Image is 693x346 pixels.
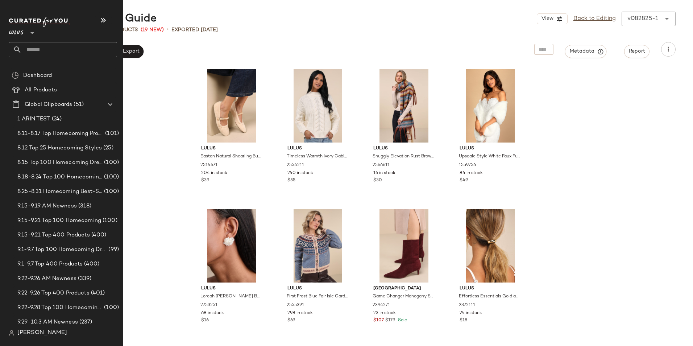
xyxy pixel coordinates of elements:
span: Report [628,49,645,54]
span: $107 [373,317,384,324]
span: 8.18-8.24 Top 100 Homecoming Dresses [17,173,103,181]
img: 7876121_1559756.jpg [454,69,527,143]
div: v082825-1 [627,15,658,23]
span: Dashboard [23,71,52,80]
span: (101) [104,129,119,138]
span: (339) [76,275,92,283]
span: 2753251 [200,302,217,309]
span: 2372111 [459,302,475,309]
span: 84 in stock [460,170,483,177]
span: [PERSON_NAME] [17,329,67,337]
span: Lulus [460,145,521,152]
span: Upscale Style White Faux Fur Stole [459,153,520,160]
span: 9.22-9.26 Top 400 Products [17,289,90,297]
span: $55 [287,177,295,184]
a: Back to Editing [573,15,616,23]
span: 9.15-9.21 Top 100 Homecoming [17,217,101,225]
span: $30 [373,177,382,184]
span: 204 in stock [201,170,227,177]
span: 16 in stock [373,170,395,177]
span: Metadata [569,48,602,55]
span: 23 in stock [373,310,396,317]
span: (400) [90,231,107,239]
span: All Products [25,86,57,94]
span: Eastan Natural Shearling Buckle Ballet Flats [200,153,262,160]
span: (19 New) [141,26,164,34]
span: Snuggly Elevation Rust Brown Multi Striped Oversized Scarf [373,153,434,160]
span: (100) [103,188,119,196]
span: 24 in stock [460,310,482,317]
span: Game Changer Mahogany Suede Leather Pointed-Toe Mid-Calf Boots [373,293,434,300]
button: Report [624,45,650,58]
span: 1 ARIN TEST [17,115,50,123]
span: First Frost Blue Fair Isle Cardigan [287,293,348,300]
span: Lulus [201,145,262,152]
span: $39 [201,177,209,184]
span: Global Clipboards [25,100,72,109]
img: 12542301_2566611.jpg [368,69,440,143]
span: 9.29-10.3 AM Newness [17,318,78,326]
img: 2753251_01_OM_2025-09-05.jpg [195,209,268,283]
span: (99) [107,246,119,254]
span: 2514671 [200,162,217,169]
span: Lulus [287,285,349,292]
span: Lulus [9,25,24,38]
img: 11597481_2372111.jpg [454,209,527,283]
span: 8.12 Top 25 Homecoming Styles [17,144,102,152]
span: View [541,16,553,22]
img: 12287941_2554211.jpg [282,69,354,143]
span: Lulus [201,285,262,292]
img: cfy_white_logo.C9jOOHJF.svg [9,17,70,27]
span: 2555391 [287,302,304,309]
span: $16 [201,317,209,324]
span: 9.15-9.21 Top 400 Products [17,231,90,239]
span: Loreah [PERSON_NAME] Beaded Floral Earrings [200,293,262,300]
span: Lulus [287,145,349,152]
span: (51) [72,100,84,109]
span: 8.11-8.17 Top Homecoming Product [17,129,104,138]
span: 298 in stock [287,310,313,317]
span: 9.22-9.28 Top 100 Homecoming Dresses [17,304,103,312]
span: • [167,25,169,34]
span: Lulus [460,285,521,292]
span: Effortless Essentials Gold and Silver Ponytail Holder Set [459,293,520,300]
button: Export [118,45,144,58]
span: 2566611 [373,162,390,169]
span: $49 [460,177,468,184]
span: 68 in stock [201,310,224,317]
span: Sale [397,318,407,323]
button: View [537,13,567,24]
span: 8.25-8.31 Homecoming Best-Sellers [17,188,103,196]
span: 9.22-9.26 AM Newness [17,275,76,283]
span: 240 in stock [287,170,313,177]
img: 12278661_2555391.jpg [282,209,354,283]
span: [GEOGRAPHIC_DATA] [373,285,435,292]
span: (100) [103,304,119,312]
span: 2394271 [373,302,390,309]
span: $69 [287,317,295,324]
p: Exported [DATE] [171,26,218,34]
span: Lulus [373,145,435,152]
span: 8.15 Top 100 Homecoming Dresses [17,158,103,167]
span: (100) [103,173,119,181]
span: (100) [101,217,117,225]
span: (401) [90,289,105,297]
button: Metadata [565,45,607,58]
span: Export [122,49,139,54]
img: 12441741_2514671.jpg [195,69,268,143]
span: 9.1-9.7 Top 100 Homecoming Dresses [17,246,107,254]
span: (400) [83,260,99,268]
span: (25) [102,144,113,152]
img: svg%3e [12,72,19,79]
span: (100) [103,158,119,167]
span: (318) [77,202,92,210]
span: 2554211 [287,162,304,169]
span: (237) [78,318,92,326]
span: (24) [50,115,62,123]
img: 12232121_2394271.jpg [368,209,440,283]
span: 9.15-9.19 AM Newness [17,202,77,210]
img: svg%3e [9,330,14,336]
span: 1559756 [459,162,476,169]
span: Timeless Warmth Ivory Cable Knit Pullover Sweater [287,153,348,160]
span: $18 [460,317,467,324]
